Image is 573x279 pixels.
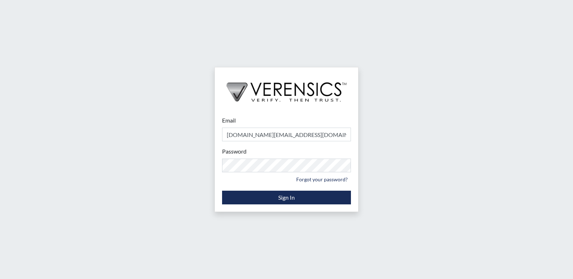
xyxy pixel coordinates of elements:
a: Forgot your password? [293,174,351,185]
button: Sign In [222,191,351,204]
label: Email [222,116,236,125]
input: Email [222,128,351,141]
img: logo-wide-black.2aad4157.png [215,67,358,109]
label: Password [222,147,247,156]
